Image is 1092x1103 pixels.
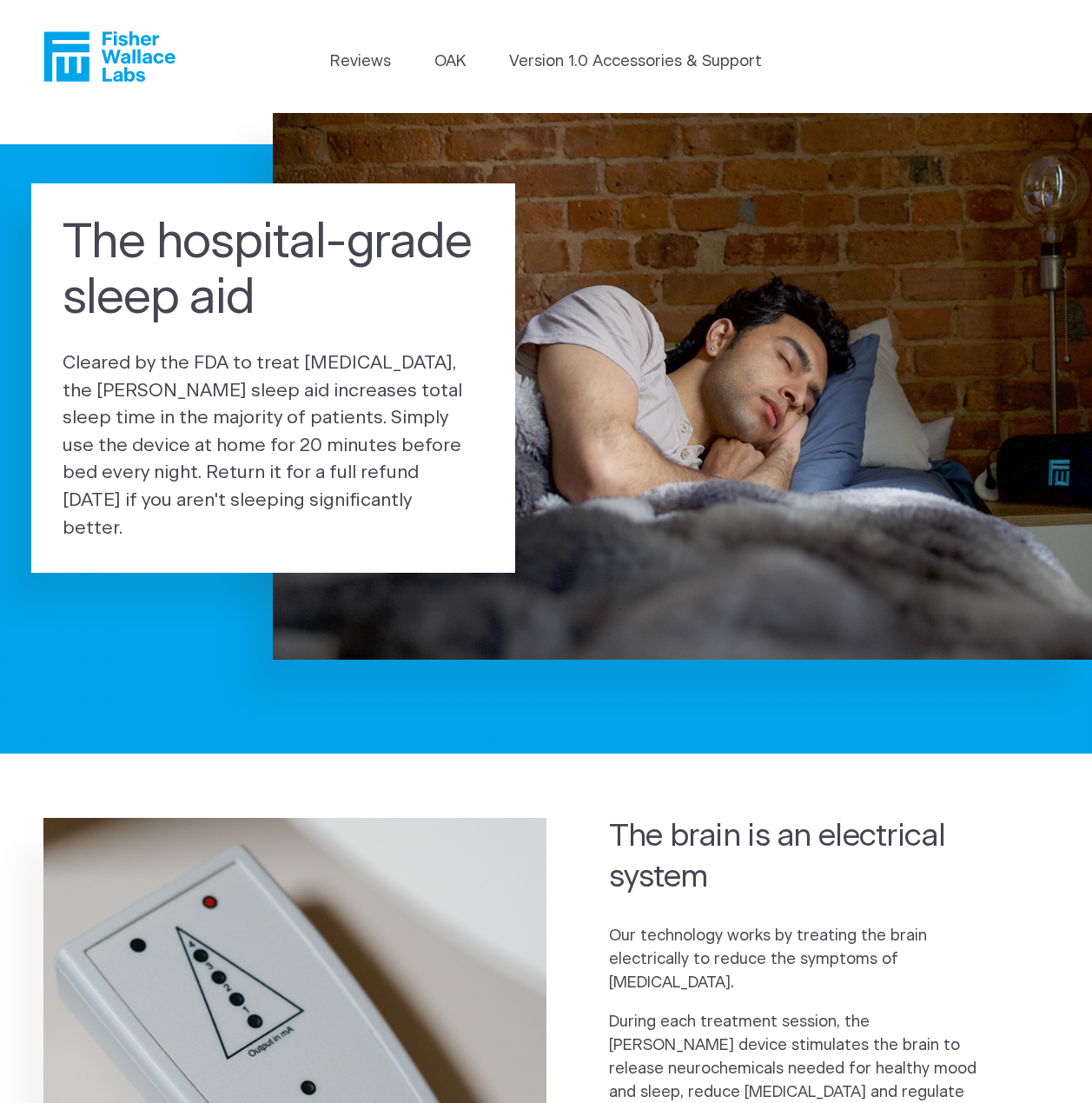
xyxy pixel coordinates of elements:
[63,215,484,326] h1: The hospital-grade sleep aid
[609,925,986,995] p: Our technology works by treating the brain electrically to reduce the symptoms of [MEDICAL_DATA].
[330,50,391,74] a: Reviews
[43,31,175,82] a: Fisher Wallace
[509,50,762,74] a: Version 1.0 Accessories & Support
[434,50,466,74] a: OAK
[63,349,484,542] p: Cleared by the FDA to treat [MEDICAL_DATA], the [PERSON_NAME] sleep aid increases total sleep tim...
[609,816,986,900] h2: The brain is an electrical system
